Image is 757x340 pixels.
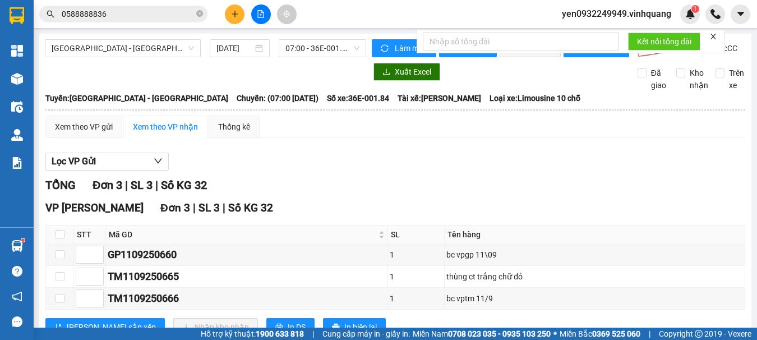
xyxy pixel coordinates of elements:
[218,121,250,133] div: Thống kê
[695,330,703,338] span: copyright
[225,4,244,24] button: plus
[381,44,390,53] span: sync
[490,92,580,104] span: Loại xe: Limousine 10 chỗ
[423,33,619,50] input: Nhập số tổng đài
[390,292,442,305] div: 1
[45,201,144,214] span: VP [PERSON_NAME]
[199,201,220,214] span: SL 3
[201,328,304,340] span: Hỗ trợ kỹ thuật:
[398,92,481,104] span: Tài xế: [PERSON_NAME]
[446,292,743,305] div: bc vptm 11/9
[691,5,699,13] sup: 1
[62,8,194,20] input: Tìm tên, số ĐT hoặc mã đơn
[685,9,695,19] img: icon-new-feature
[11,45,23,57] img: dashboard-icon
[11,73,23,85] img: warehouse-icon
[12,266,22,277] span: question-circle
[693,5,697,13] span: 1
[11,157,23,169] img: solution-icon
[45,94,228,103] b: Tuyến: [GEOGRAPHIC_DATA] - [GEOGRAPHIC_DATA]
[637,35,691,48] span: Kết nối tổng đài
[327,92,389,104] span: Số xe: 36E-001.84
[106,244,388,266] td: GP1109250660
[372,39,436,57] button: syncLàm mới
[74,226,106,244] th: STT
[196,9,203,20] span: close-circle
[154,157,163,166] span: down
[275,323,283,332] span: printer
[45,153,169,171] button: Lọc VP Gửi
[11,240,23,252] img: warehouse-icon
[52,40,194,57] span: Hà Nội - Thanh Hóa
[592,329,640,338] strong: 0369 525 060
[52,154,96,168] span: Lọc VP Gửi
[413,328,551,340] span: Miền Nam
[11,129,23,141] img: warehouse-icon
[560,328,640,340] span: Miền Bắc
[390,270,442,283] div: 1
[228,201,273,214] span: Số KG 32
[312,328,314,340] span: |
[11,101,23,113] img: warehouse-icon
[231,10,239,18] span: plus
[160,201,190,214] span: Đơn 3
[108,269,386,284] div: TM1109250665
[395,42,427,54] span: Làm mới
[106,266,388,288] td: TM1109250665
[709,33,717,40] span: close
[109,228,376,241] span: Mã GD
[266,318,315,336] button: printerIn DS
[237,92,319,104] span: Chuyến: (07:00 [DATE])
[283,10,290,18] span: aim
[125,178,128,192] span: |
[382,68,390,77] span: download
[373,63,440,81] button: downloadXuất Excel
[133,121,198,133] div: Xem theo VP nhận
[445,226,745,244] th: Tên hàng
[446,270,743,283] div: thùng ct trắng chữ đỏ
[731,4,750,24] button: caret-down
[288,321,306,333] span: In DS
[685,67,713,91] span: Kho nhận
[108,291,386,306] div: TM1109250666
[388,226,445,244] th: SL
[223,201,225,214] span: |
[47,10,54,18] span: search
[131,178,153,192] span: SL 3
[106,288,388,310] td: TM1109250666
[710,9,721,19] img: phone-icon
[45,318,165,336] button: sort-ascending[PERSON_NAME] sắp xếp
[12,316,22,327] span: message
[55,121,113,133] div: Xem theo VP gửi
[173,318,258,336] button: downloadNhập kho nhận
[93,178,122,192] span: Đơn 3
[193,201,196,214] span: |
[54,323,62,332] span: sort-ascending
[21,238,25,242] sup: 1
[155,178,158,192] span: |
[647,67,671,91] span: Đã giao
[332,323,340,332] span: printer
[628,33,700,50] button: Kết nối tổng đài
[553,332,557,336] span: ⚪️
[216,42,253,54] input: 12/09/2025
[257,10,265,18] span: file-add
[649,328,650,340] span: |
[390,249,442,261] div: 1
[161,178,207,192] span: Số KG 32
[395,66,431,78] span: Xuất Excel
[344,321,377,333] span: In biên lai
[196,10,203,17] span: close-circle
[67,321,156,333] span: [PERSON_NAME] sắp xếp
[256,329,304,338] strong: 1900 633 818
[322,328,410,340] span: Cung cấp máy in - giấy in:
[285,40,359,57] span: 07:00 - 36E-001.84
[724,67,749,91] span: Trên xe
[10,7,24,24] img: logo-vxr
[277,4,297,24] button: aim
[323,318,386,336] button: printerIn biên lai
[251,4,271,24] button: file-add
[446,249,743,261] div: bc vpgp 11\09
[45,178,76,192] span: TỔNG
[12,291,22,302] span: notification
